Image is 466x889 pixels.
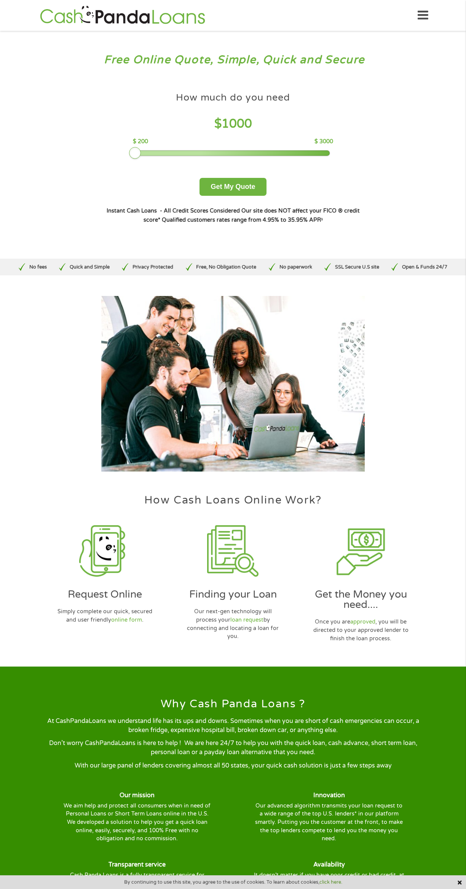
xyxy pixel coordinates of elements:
[313,618,409,643] p: Once you are , you will be directed to your approved lender to finish the loan process.
[38,739,428,757] p: Don’t worry CashPandaLoans is here to help ! We are here 24/7 to help you with the quick loan, ca...
[22,53,444,67] h3: Free Online Quote, Simple, Quick and Secure
[38,5,207,26] img: GetLoanNow Logo
[222,117,252,131] span: 1000
[79,525,131,577] img: smartphone Panda payday loan
[300,589,421,610] h3: Get the Money you need....
[196,264,256,271] p: Free, No Obligation Quote
[199,178,266,196] button: Get My Quote
[107,208,240,214] strong: Instant Cash Loans - All Credit Scores Considered
[230,617,263,623] a: loan request
[41,716,425,735] p: At CashPandaLoans we understand life has its ups and downs. Sometimes when you are short of cash ...
[172,589,294,600] h3: Finding your Loan
[185,608,281,640] p: Our next-gen technology will process your by connecting and locating a loan for you.
[41,699,425,710] h2: Why Cash Panda Loans ?
[41,495,425,506] h2: How Cash Loans Online Work?
[45,589,166,600] h3: Request Online
[247,791,411,799] h5: Innovation
[133,138,148,146] p: $ 200
[124,879,342,885] span: By continuing to use this site, you agree to the use of cookies. To learn about cookies,
[55,802,219,843] p: We aim help and protect all consumers when in need of Personal Loans or Short Term Loans online i...
[314,138,333,146] p: $ 3000
[319,879,342,885] a: click here.
[247,802,411,843] p: Our advanced algorithm transmits your loan request to a wide range of the top U.S. lenders* in ou...
[144,208,360,223] strong: Our site does NOT affect your FICO ® credit score*
[132,264,173,271] p: Privacy Protected
[55,861,219,869] h5: Transparent service
[207,525,259,577] img: Apply for an Installment loan
[176,91,290,104] h4: How much do you need
[402,264,447,271] p: Open & Funds 24/7
[335,264,379,271] p: SSL Secure U.S site
[41,761,425,770] p: With our large panel of lenders covering almost all 50 states, your quick cash solution is just a...
[57,608,153,624] p: Simply complete our quick, secured and user friendly .
[29,264,47,271] p: No fees
[70,264,110,271] p: Quick and Simple
[247,861,411,869] h5: Availability
[133,116,333,132] h4: $
[162,217,323,223] strong: Qualified customers rates range from 4.95% to 35.95% APR¹
[350,619,375,625] a: approved
[335,525,386,577] img: applying for advance loan
[279,264,312,271] p: No paperwork
[55,791,219,799] h5: Our mission
[111,617,142,623] a: online form
[101,296,364,472] img: Quick loans online payday loans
